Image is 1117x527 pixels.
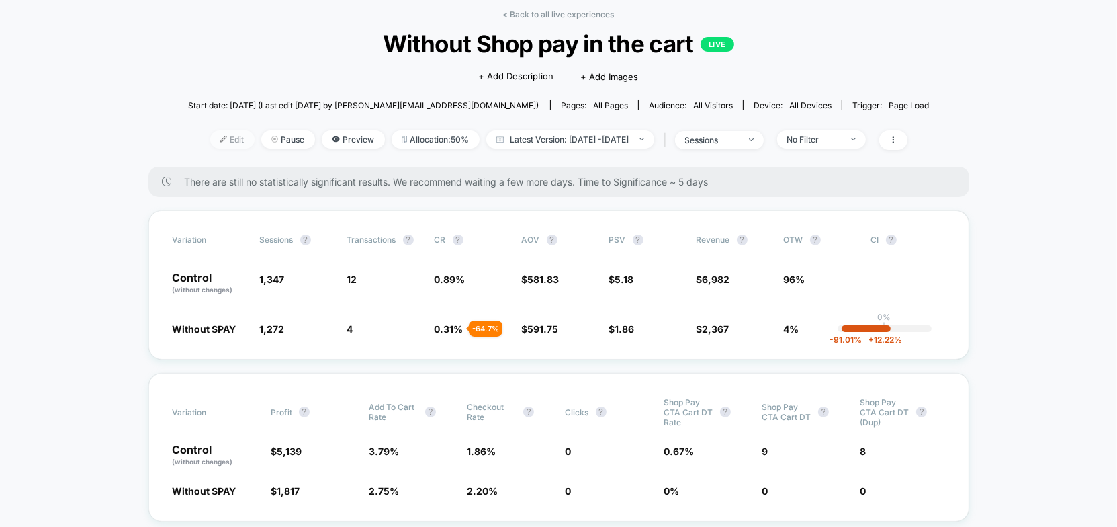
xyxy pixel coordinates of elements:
[720,407,731,417] button: ?
[664,397,713,428] span: Shop Pay CTA cart DT rate
[322,130,385,149] span: Preview
[369,402,418,422] span: Add To Cart Rate
[522,235,540,245] span: AOV
[860,397,909,428] span: Shop Pay CTA cart DT (dup)
[173,323,236,335] span: Without SPAY
[173,444,257,467] p: Control
[261,130,315,149] span: Pause
[784,235,858,245] span: OTW
[633,235,643,245] button: ?
[649,100,733,110] div: Audience:
[173,458,233,466] span: (without changes)
[402,136,407,143] img: rebalance
[784,323,799,335] span: 4%
[392,130,480,149] span: Allocation: 50%
[860,485,866,497] span: 0
[851,138,856,140] img: end
[749,138,754,141] img: end
[185,176,942,188] span: There are still no statistically significant results. We recommend waiting a few more days . Time...
[347,235,396,245] span: Transactions
[225,30,892,58] span: Without Shop pay in the cart
[697,235,730,245] span: Revenue
[528,274,560,285] span: 581.83
[703,274,730,285] span: 6,982
[453,235,463,245] button: ?
[615,323,635,335] span: 1.86
[271,446,302,457] span: $
[523,407,534,417] button: ?
[522,274,560,285] span: $
[173,272,247,295] p: Control
[693,100,733,110] span: All Visitors
[886,235,897,245] button: ?
[615,274,634,285] span: 5.18
[743,100,842,110] span: Device:
[522,323,559,335] span: $
[260,323,285,335] span: 1,272
[566,485,572,497] span: 0
[664,485,679,497] span: 0 %
[479,70,554,83] span: + Add Description
[810,235,821,245] button: ?
[467,485,498,497] span: 2.20 %
[271,136,278,143] img: end
[697,323,729,335] span: $
[271,485,300,497] span: $
[661,130,675,150] span: |
[762,402,811,422] span: Shop Pay CTA cart DT
[581,71,639,82] span: + Add Images
[300,235,311,245] button: ?
[486,130,654,149] span: Latest Version: [DATE] - [DATE]
[435,323,463,335] span: 0.31 %
[561,100,628,110] div: Pages:
[818,407,829,417] button: ?
[852,100,929,110] div: Trigger:
[703,323,729,335] span: 2,367
[868,335,874,345] span: +
[210,130,255,149] span: Edit
[593,100,628,110] span: all pages
[697,274,730,285] span: $
[435,235,446,245] span: CR
[173,286,233,294] span: (without changes)
[369,485,399,497] span: 2.75 %
[878,312,891,322] p: 0%
[425,407,436,417] button: ?
[685,135,739,145] div: sessions
[784,274,805,285] span: 96%
[220,136,227,143] img: edit
[260,274,285,285] span: 1,347
[787,134,841,145] div: No Filter
[862,335,902,345] span: 12.22 %
[664,446,694,457] span: 0.67 %
[916,407,927,417] button: ?
[701,37,734,52] p: LIVE
[173,235,247,245] span: Variation
[883,322,886,332] p: |
[830,335,862,345] span: -91.01 %
[277,485,300,497] span: 1,817
[639,138,644,140] img: end
[789,100,832,110] span: all devices
[547,235,557,245] button: ?
[496,136,504,143] img: calendar
[260,235,294,245] span: Sessions
[609,274,634,285] span: $
[889,100,929,110] span: Page Load
[609,323,635,335] span: $
[188,100,539,110] span: Start date: [DATE] (Last edit [DATE] by [PERSON_NAME][EMAIL_ADDRESS][DOMAIN_NAME])
[173,397,247,428] span: Variation
[369,446,399,457] span: 3.79 %
[277,446,302,457] span: 5,139
[435,274,465,285] span: 0.89 %
[762,446,768,457] span: 9
[566,446,572,457] span: 0
[467,402,517,422] span: Checkout Rate
[609,235,626,245] span: PSV
[762,485,768,497] span: 0
[737,235,748,245] button: ?
[503,9,615,19] a: < Back to all live experiences
[528,323,559,335] span: 591.75
[596,407,607,417] button: ?
[271,407,292,417] span: Profit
